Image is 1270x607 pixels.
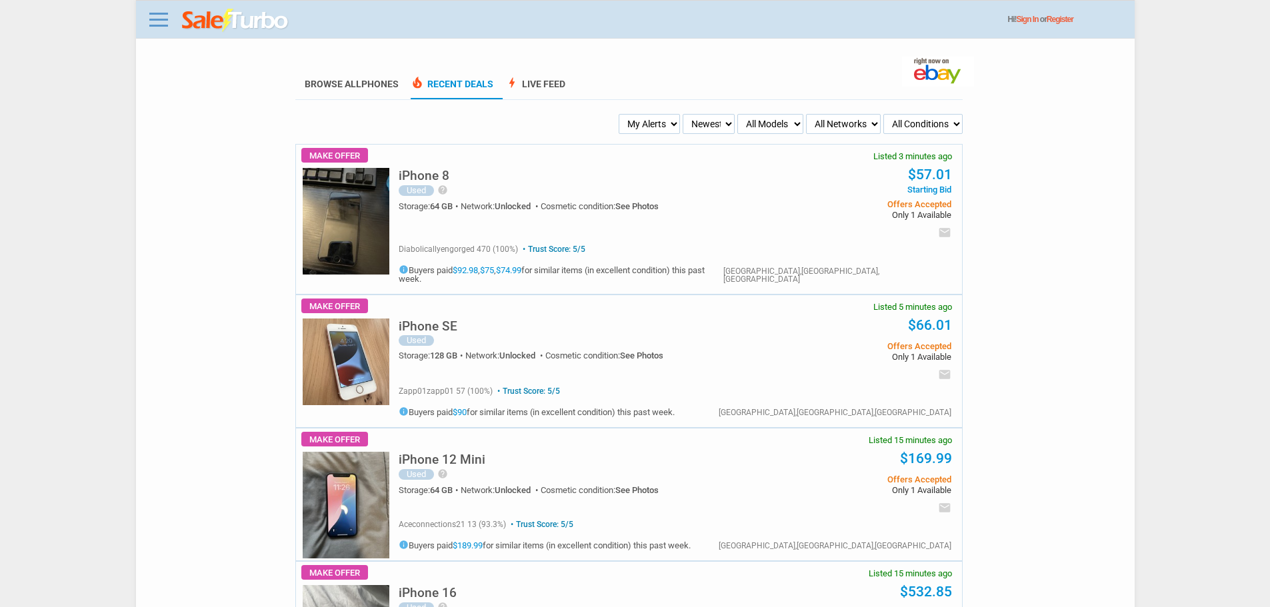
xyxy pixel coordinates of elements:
[399,185,434,196] div: Used
[399,386,493,396] span: zapp01zapp01 57 (100%)
[303,318,389,405] img: s-l225.jpg
[399,172,449,182] a: iPhone 8
[301,565,368,580] span: Make Offer
[461,202,541,211] div: Network:
[869,569,952,578] span: Listed 15 minutes ago
[399,265,723,283] h5: Buyers paid , , for similar items (in excellent condition) this past week.
[399,351,465,360] div: Storage:
[399,169,449,182] h5: iPhone 8
[541,486,659,494] div: Cosmetic condition:
[520,245,585,254] span: Trust Score: 5/5
[301,299,368,313] span: Make Offer
[480,265,494,275] a: $75
[723,267,951,283] div: [GEOGRAPHIC_DATA],[GEOGRAPHIC_DATA],[GEOGRAPHIC_DATA]
[411,76,424,89] span: local_fire_department
[873,303,952,311] span: Listed 5 minutes ago
[869,436,952,444] span: Listed 15 minutes ago
[430,201,453,211] span: 64 GB
[399,520,506,529] span: aceconnections21 13 (93.3%)
[437,185,448,195] i: help
[461,486,541,494] div: Network:
[301,432,368,446] span: Make Offer
[430,485,453,495] span: 64 GB
[719,408,951,416] div: [GEOGRAPHIC_DATA],[GEOGRAPHIC_DATA],[GEOGRAPHIC_DATA]
[399,335,434,346] div: Used
[750,475,951,484] span: Offers Accepted
[1040,15,1073,24] span: or
[750,342,951,350] span: Offers Accepted
[620,350,663,360] span: See Photos
[750,200,951,209] span: Offers Accepted
[437,468,448,479] i: help
[305,79,399,89] a: Browse AllPhones
[750,352,951,361] span: Only 1 Available
[495,386,560,396] span: Trust Score: 5/5
[750,211,951,219] span: Only 1 Available
[750,486,951,494] span: Only 1 Available
[1047,15,1073,24] a: Register
[182,9,289,33] img: saleturbo.com - Online Deals and Discount Coupons
[399,469,434,480] div: Used
[908,317,952,333] a: $66.01
[399,456,485,466] a: iPhone 12 Mini
[719,542,951,550] div: [GEOGRAPHIC_DATA],[GEOGRAPHIC_DATA],[GEOGRAPHIC_DATA]
[505,79,565,99] a: boltLive Feed
[908,167,952,183] a: $57.01
[399,589,457,599] a: iPhone 16
[496,265,521,275] a: $74.99
[399,586,457,599] h5: iPhone 16
[873,152,952,161] span: Listed 3 minutes ago
[399,202,461,211] div: Storage:
[750,185,951,194] span: Starting Bid
[495,485,531,495] span: Unlocked
[399,245,518,254] span: diabolicallyengorged 470 (100%)
[399,265,409,275] i: info
[1017,15,1039,24] a: Sign In
[615,201,659,211] span: See Photos
[938,368,951,381] i: email
[900,584,952,600] a: $532.85
[508,520,573,529] span: Trust Score: 5/5
[453,407,467,417] a: $90
[399,322,457,332] a: iPhone SE
[399,540,409,550] i: info
[1008,15,1017,24] span: Hi!
[499,350,535,360] span: Unlocked
[453,265,478,275] a: $92.98
[399,540,691,550] h5: Buyers paid for similar items (in excellent condition) this past week.
[505,76,519,89] span: bolt
[545,351,663,360] div: Cosmetic condition:
[465,351,545,360] div: Network:
[399,486,461,494] div: Storage:
[453,540,483,550] a: $189.99
[301,148,368,163] span: Make Offer
[938,226,951,239] i: email
[303,168,389,275] img: s-l225.jpg
[303,452,389,558] img: s-l225.jpg
[361,79,399,89] span: Phones
[430,350,457,360] span: 128 GB
[399,320,457,332] h5: iPhone SE
[938,501,951,514] i: email
[399,406,675,416] h5: Buyers paid for similar items (in excellent condition) this past week.
[541,202,659,211] div: Cosmetic condition:
[399,453,485,466] h5: iPhone 12 Mini
[411,79,493,99] a: local_fire_departmentRecent Deals
[900,450,952,466] a: $169.99
[495,201,531,211] span: Unlocked
[615,485,659,495] span: See Photos
[399,406,409,416] i: info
